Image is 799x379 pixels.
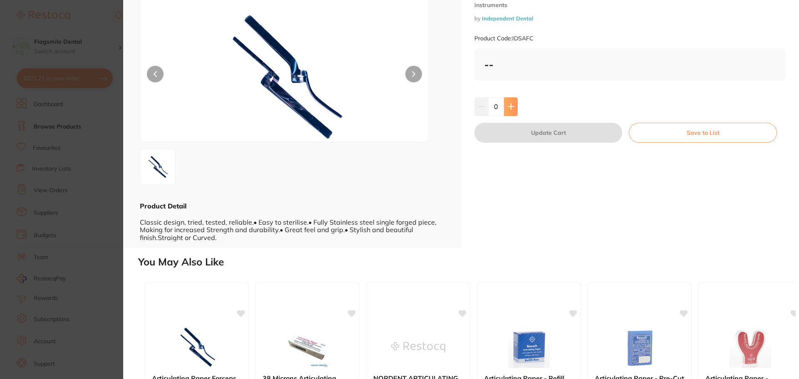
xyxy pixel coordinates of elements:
img: Articulating Paper Forceps [170,326,224,368]
small: by [474,15,786,22]
b: Product Detail [140,202,186,210]
img: NORDENT ARTICULATING PAPER FORCEP MILLER #1 (150mm) [391,326,445,368]
a: Independent Dental [482,15,533,22]
button: Update Cart [474,123,622,143]
div: Classic design, tried, tested, reliable.• Easy to sterilise.• Fully Stainless steel single forged... [140,211,444,241]
h2: You May Also Like [138,256,796,268]
img: Articulating Paper - Pre-Cut - Blue - 40u - BK61 [613,326,667,368]
button: Save to List [629,123,777,143]
small: Product Code: IDSAFC [474,35,533,42]
small: instruments [474,2,786,9]
img: Articulating Paper - Horseshoe - Red - 200u - BK04 [723,326,777,368]
img: 38 Microns Articulating Paper [280,326,335,368]
img: Articulating Paper - Refill Box - Blue - 200u - BK1001 [502,326,556,368]
img: JndpZHRoPTE5MjA [198,10,371,142]
img: JndpZHRoPTE5MjA [143,152,173,182]
b: -- [484,58,494,71]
